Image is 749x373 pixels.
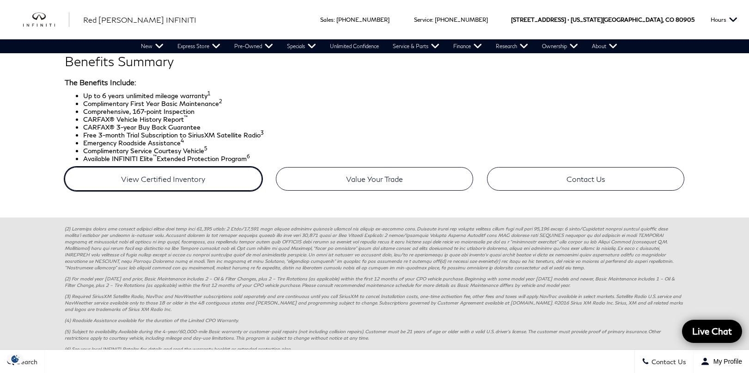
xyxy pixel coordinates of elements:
[261,130,264,136] sup: 3
[435,16,488,23] a: [PHONE_NUMBER]
[280,39,323,53] a: Specials
[65,167,262,191] a: View Certified Inventory
[682,320,742,343] a: Live Chat
[247,154,250,159] sup: 6
[65,317,684,323] p: (4) Roadside Assistance available for the duration of the Limited CPO Warranty.
[5,354,26,364] img: Opt-Out Icon
[535,39,585,53] a: Ownership
[65,328,684,341] p: (5) Subject to availability. Available during the 4-year/60,000-mile Basic warranty or customer-p...
[227,39,280,53] a: Pre-Owned
[83,107,684,115] li: Comprehensive, 167-point Inspection
[83,115,684,123] li: CARFAX® Vehicle History Report
[65,275,684,288] p: (2) For model year [DATE] and prior, Basic Maintenance includes 2 – Oil & Filter Changes, plus 2 ...
[83,99,684,107] li: Complimentary First Year Basic Maintenance
[134,39,624,53] nav: Main Navigation
[134,39,171,53] a: New
[83,131,684,139] li: Free 3-month Trial Subscription to SiriusXM Satellite Radio
[585,39,624,53] a: About
[414,16,432,23] span: Service
[320,16,334,23] span: Sales
[83,15,196,24] span: Red [PERSON_NAME] INFINITI
[710,358,742,365] span: My Profile
[5,354,26,364] section: Click to Open Cookie Consent Modal
[276,167,473,191] a: Value Your Trade
[489,39,535,53] a: Research
[153,154,157,159] sup: ™
[83,147,684,155] li: Complimentary Service Courtesy Vehicle
[65,54,684,69] h2: Benefits Summary
[65,78,684,87] h3: The Benefits Include:
[65,225,684,271] p: (2) Loremips dolors ame consect adipisci elitse doei temp inci 61,395 utlab: 2 Etdo/17,591 magn a...
[446,39,489,53] a: Finance
[694,350,749,373] button: Open user profile menu
[83,123,684,131] li: CARFAX® 3-year Buy Back Guarantee
[207,91,210,96] sup: 1
[181,138,184,143] sup: 4
[219,99,222,104] sup: 2
[65,293,684,312] p: (3) Required SiriusXM Satellite Radio, NavTrac and NavWeather subscriptions sold separately and a...
[83,155,684,162] li: Available INFINITI Elite Extended Protection Program
[336,16,390,23] a: [PHONE_NUMBER]
[511,16,694,23] a: [STREET_ADDRESS] • [US_STATE][GEOGRAPHIC_DATA], CO 80905
[432,16,433,23] span: :
[14,358,37,366] span: Search
[83,92,684,99] li: Up to 6 years unlimited mileage warranty
[23,12,69,27] a: infiniti
[649,358,686,366] span: Contact Us
[23,12,69,27] img: INFINITI
[83,139,684,147] li: Emergency Roadside Assistance
[65,346,684,352] p: (6) See your local INFINITI Retailer for details and read the warranty booklet or extended protec...
[487,167,684,191] a: Contact Us
[171,39,227,53] a: Express Store
[386,39,446,53] a: Service & Parts
[184,114,188,120] sup: ™
[334,16,335,23] span: :
[83,14,196,25] a: Red [PERSON_NAME] INFINITI
[204,146,207,151] sup: 5
[688,325,737,337] span: Live Chat
[323,39,386,53] a: Unlimited Confidence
